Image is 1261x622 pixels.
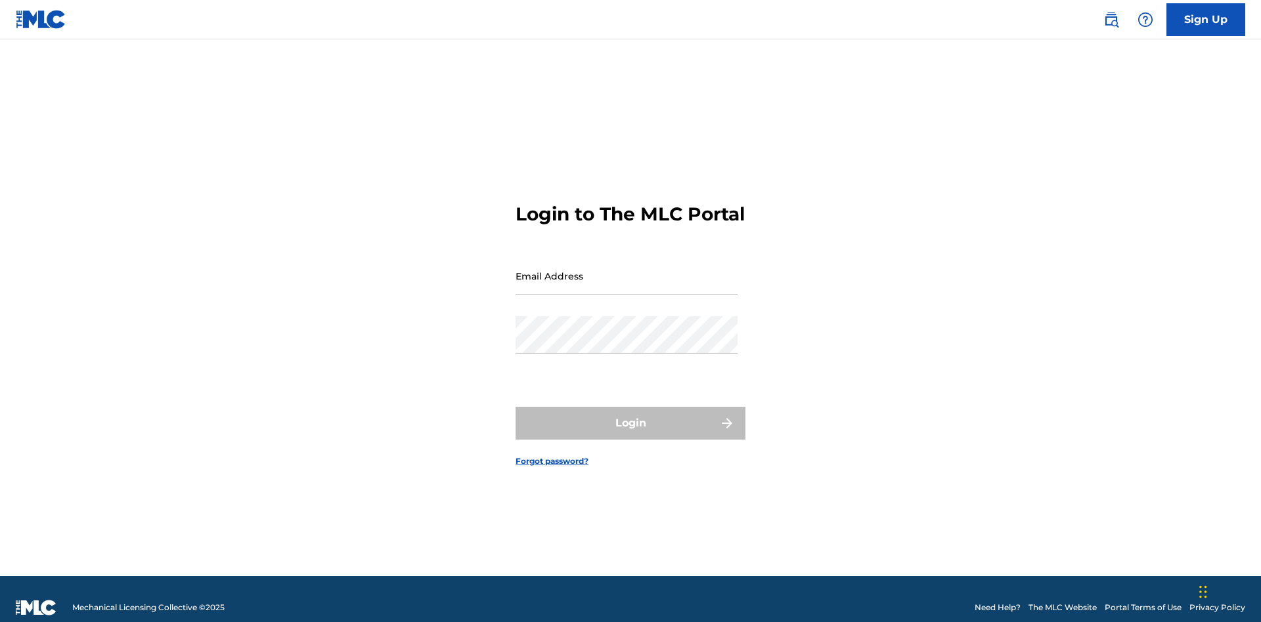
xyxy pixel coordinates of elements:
img: logo [16,600,56,615]
span: Mechanical Licensing Collective © 2025 [72,602,225,613]
a: Need Help? [975,602,1021,613]
a: Forgot password? [516,455,588,467]
div: Drag [1199,572,1207,612]
a: Privacy Policy [1189,602,1245,613]
a: The MLC Website [1029,602,1097,613]
a: Portal Terms of Use [1105,602,1182,613]
iframe: Chat Widget [1195,559,1261,622]
img: search [1103,12,1119,28]
a: Sign Up [1166,3,1245,36]
h3: Login to The MLC Portal [516,203,745,226]
a: Public Search [1098,7,1124,33]
img: help [1138,12,1153,28]
img: MLC Logo [16,10,66,29]
div: Help [1132,7,1159,33]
